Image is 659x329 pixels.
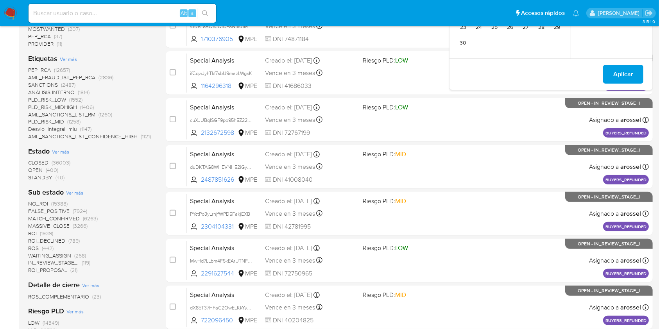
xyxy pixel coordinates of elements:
[29,8,216,18] input: Buscar usuario o caso...
[197,8,213,19] button: search-icon
[181,9,187,17] span: Alt
[573,10,579,16] a: Notificaciones
[645,9,653,17] a: Salir
[191,9,193,17] span: s
[598,9,642,17] p: agustin.duran@mercadolibre.com
[521,9,565,17] span: Accesos rápidos
[643,18,655,25] span: 3.154.0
